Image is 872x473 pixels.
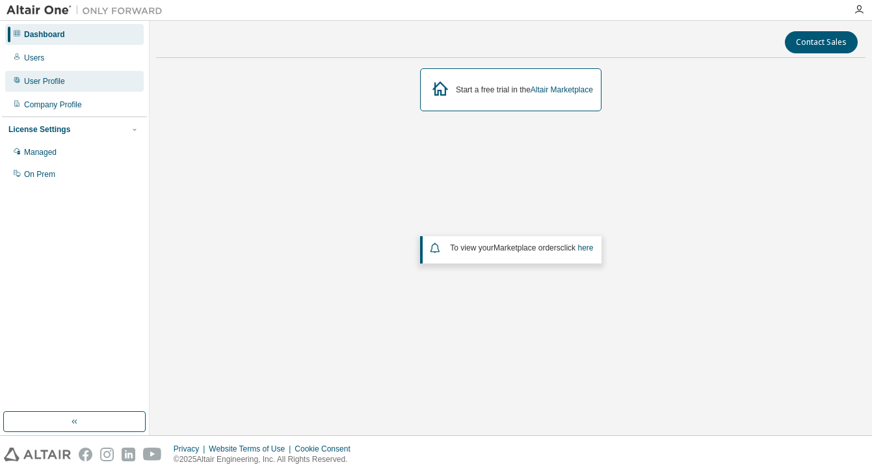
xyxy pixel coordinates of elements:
div: Start a free trial in the [456,85,593,95]
img: linkedin.svg [122,448,135,461]
div: Managed [24,147,57,157]
div: On Prem [24,169,55,180]
div: License Settings [8,124,70,135]
div: Users [24,53,44,63]
p: © 2025 Altair Engineering, Inc. All Rights Reserved. [174,454,358,465]
div: Dashboard [24,29,65,40]
img: altair_logo.svg [4,448,71,461]
div: Cookie Consent [295,444,358,454]
a: Altair Marketplace [531,85,593,94]
button: Contact Sales [785,31,858,53]
div: Company Profile [24,100,82,110]
div: Privacy [174,444,209,454]
img: instagram.svg [100,448,114,461]
div: User Profile [24,76,65,87]
em: Marketplace orders [494,243,561,252]
span: To view your click [450,243,593,252]
img: Altair One [7,4,169,17]
div: Website Terms of Use [209,444,295,454]
a: here [577,243,593,252]
img: facebook.svg [79,448,92,461]
img: youtube.svg [143,448,162,461]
